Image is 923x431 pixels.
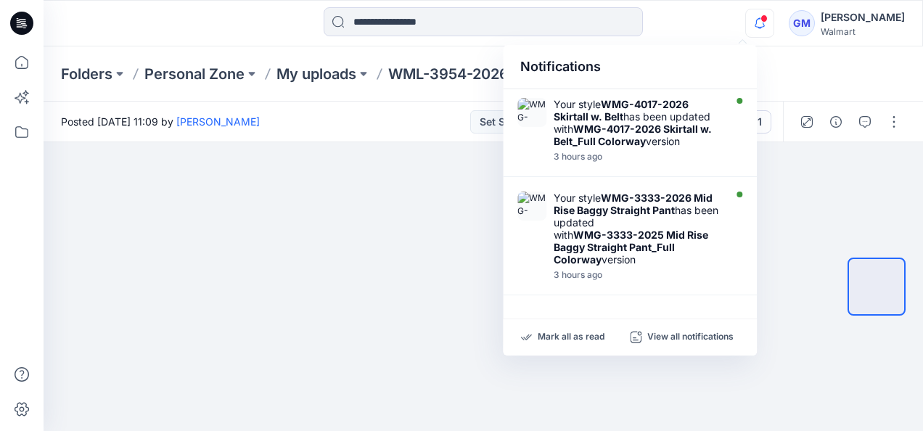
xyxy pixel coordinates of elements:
[388,64,571,84] p: WML-3954-2026 Crease Tapered [PERSON_NAME]
[554,229,708,266] strong: WMG-3333-2025 Mid Rise Baggy Straight Pant_Full Colorway
[554,270,721,280] div: Tuesday, September 23, 2025 04:55
[503,45,757,89] div: Notifications
[554,192,721,266] div: Your style has been updated with version
[821,9,905,26] div: [PERSON_NAME]
[554,192,713,216] strong: WMG-3333-2026 Mid Rise Baggy Straight Pant
[824,110,848,134] button: Details
[144,64,245,84] a: Personal Zone
[517,192,546,221] img: WMG-3333-2025 Mid Rise Baggy Straight Pant_Full Colorway
[789,10,815,36] div: GM
[517,98,546,127] img: WMG-4017-2026 Skirtall w. Belt_Full Colorway
[61,114,260,129] span: Posted [DATE] 11:09 by
[554,123,712,147] strong: WMG-4017-2026 Skirtall w. Belt_Full Colorway
[554,152,721,162] div: Tuesday, September 23, 2025 05:05
[647,331,734,344] p: View all notifications
[554,98,689,123] strong: WMG-4017-2026 Skirtall w. Belt
[538,331,604,344] p: Mark all as read
[554,98,721,147] div: Your style has been updated with version
[821,26,905,37] div: Walmart
[176,115,260,128] a: [PERSON_NAME]
[61,64,112,84] a: Folders
[276,64,356,84] a: My uploads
